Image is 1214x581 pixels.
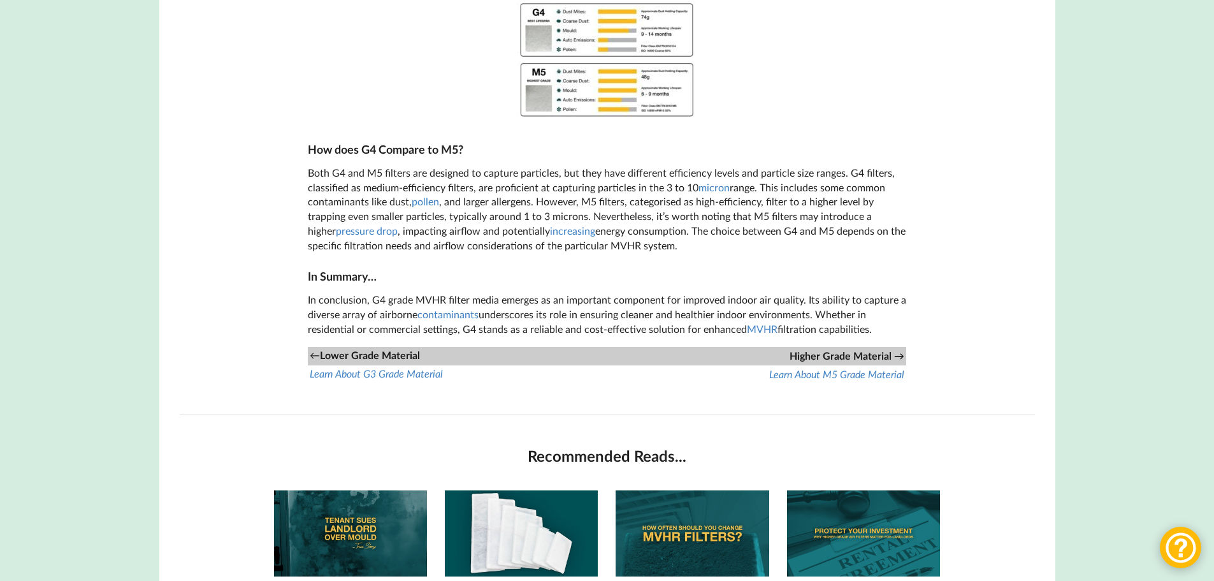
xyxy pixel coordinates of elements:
p: In conclusion, G4 grade MVHR filter media emerges as an important component for improved indoor a... [308,293,906,337]
td: ← [308,347,607,365]
a: MVHR [747,323,777,335]
a: increasing [550,224,595,237]
p: Both G4 and M5 filters are designed to capture particles, but they have different efficiency leve... [308,166,906,253]
a: Learn About M5 Grade Material [769,368,904,380]
a: pressure drop [336,224,398,237]
h2: Recommended Reads... [195,446,1020,466]
a: Learn About G3 Grade Material [310,367,443,379]
h3: In Summary… [308,269,906,284]
img: What are MVHR Filters? [445,490,598,577]
img: Protect Your Investment: Why Higher Grade Air Filters Matter for Landlords [787,490,940,577]
a: contaminants [417,308,479,320]
h3: How does G4 Compare to M5? [308,142,906,157]
img: Confronting Mould: A Tenant’s Journey to Justice [274,490,427,577]
b: Lower Grade Material [320,349,420,361]
b: Higher Grade Material → [790,349,904,362]
a: pollen [412,195,439,207]
img: How Often Should You Change Your MVHR Filters? [616,490,769,577]
a: micron [698,181,730,193]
